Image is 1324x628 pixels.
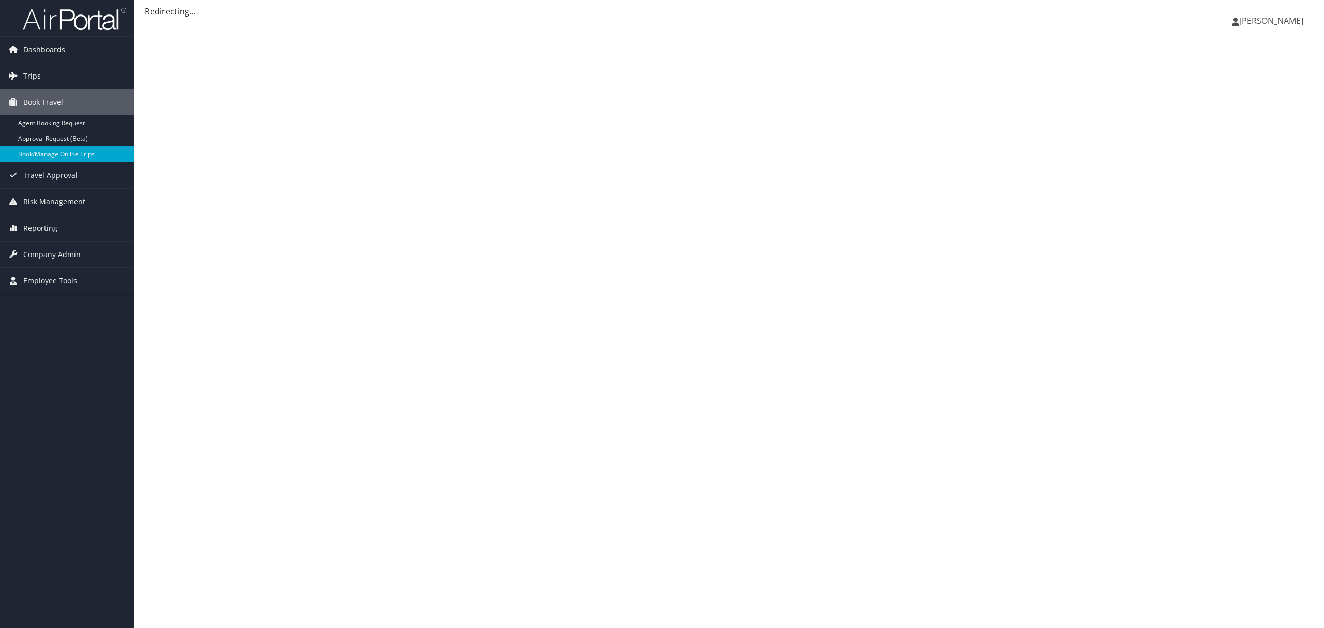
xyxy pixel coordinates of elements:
[23,189,85,215] span: Risk Management
[23,89,63,115] span: Book Travel
[1239,15,1303,26] span: [PERSON_NAME]
[23,162,78,188] span: Travel Approval
[23,37,65,63] span: Dashboards
[23,7,126,31] img: airportal-logo.png
[1232,5,1314,36] a: [PERSON_NAME]
[145,5,1314,18] div: Redirecting...
[23,63,41,89] span: Trips
[23,268,77,294] span: Employee Tools
[23,215,57,241] span: Reporting
[23,242,81,267] span: Company Admin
